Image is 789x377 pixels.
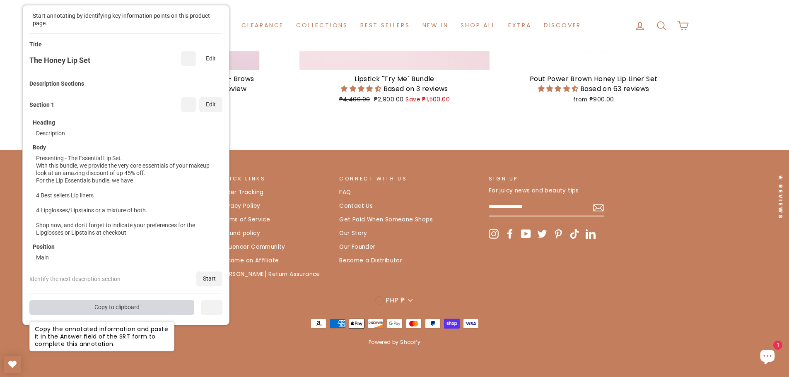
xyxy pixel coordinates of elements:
div: Edit [199,97,222,112]
p: Quick Links [220,175,330,182]
div: Description [36,130,65,137]
a: Refund policy [220,227,260,240]
span: Save ₱1,500.00 [405,96,450,103]
a: Influencer Community [220,241,285,253]
span: 4.33 stars [341,84,383,94]
a: New in [416,18,455,33]
div: Start annotating by identifying key information points on this product page. [33,12,211,27]
img: mastercard_color.svg [82,10,97,24]
div: Click to open Judge.me floating reviews tab [772,166,789,228]
a: Terms of Service [220,214,270,226]
span: ₱4,400.00 [339,96,370,103]
div: Presenting - The Essential Lip Set. With this bundle, we provide the very core essentials of your... [36,154,219,236]
p: For juicy news and beauty tips [489,186,604,195]
div: Copy to clipboard [29,300,194,315]
img: shoppay_color.svg [155,10,170,24]
div: Identify the next description section [29,275,121,283]
a: Order Tracking [220,186,264,199]
div: The Honey Lip Set [29,56,90,65]
div: Description Sections [29,80,84,87]
p: CONNECT WITH US [339,175,480,182]
span: Quick Shop [577,56,610,64]
div: Body [33,144,46,151]
span: 4.27 stars [538,84,580,94]
div: Edit [199,51,222,66]
inbox-online-store-chat: Shopify online store chat [753,343,782,370]
div: Heading [33,119,55,126]
a: Powered by Shopify [369,339,420,346]
a: My Wishlist [4,356,21,373]
p: Sign up [489,175,604,182]
a: Best Sellers [354,18,416,33]
div: Pout Power Brown Honey Lip Liner Set [499,74,689,84]
span: PHP ₱ [386,295,405,306]
a: Become a Distributor [339,255,402,267]
a: [PERSON_NAME] Return Assurance [220,268,320,281]
a: FAQ [339,186,351,199]
a: Discover [538,18,587,33]
a: Contact Us [339,200,373,212]
span: Based on 63 reviews [580,84,649,94]
div: Main [36,254,49,261]
div: from ₱900.00 [499,96,689,104]
a: Privacy Policy [220,200,261,212]
div: Start [196,271,222,286]
img: visa_1_color.svg [101,10,115,24]
a: Our Founder [339,241,375,253]
img: americanexpress_1_color.svg [119,10,133,24]
button: PHP ₱ [373,295,417,306]
button: Subscribe [593,202,604,213]
div: Section 1 [29,101,54,108]
a: Shop All [454,18,502,33]
div: ₱2,900.00 [299,96,490,104]
div: Delete [181,97,196,112]
img: paypal_2_color.svg [174,10,188,24]
div: Delete [181,51,196,66]
div: Lipstick "Try Me" Bundle [299,74,490,84]
a: Become an Affiliate [220,255,279,267]
a: Collections [290,18,354,33]
div: Position [33,243,55,250]
a: Clearance [235,18,290,33]
a: Our Story [339,227,367,240]
a: Extra [502,18,538,33]
span: Based on 3 reviews [384,84,448,94]
a: Get Paid When Someone Shops [339,214,433,226]
span: Quick Shop [378,56,411,64]
img: applepay_color.svg [137,10,152,24]
div: Copy the annotated information and paste it in the Answer field of the SRT form to complete this ... [29,322,174,351]
div: Title [29,41,42,48]
ul: Primary [202,18,587,33]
